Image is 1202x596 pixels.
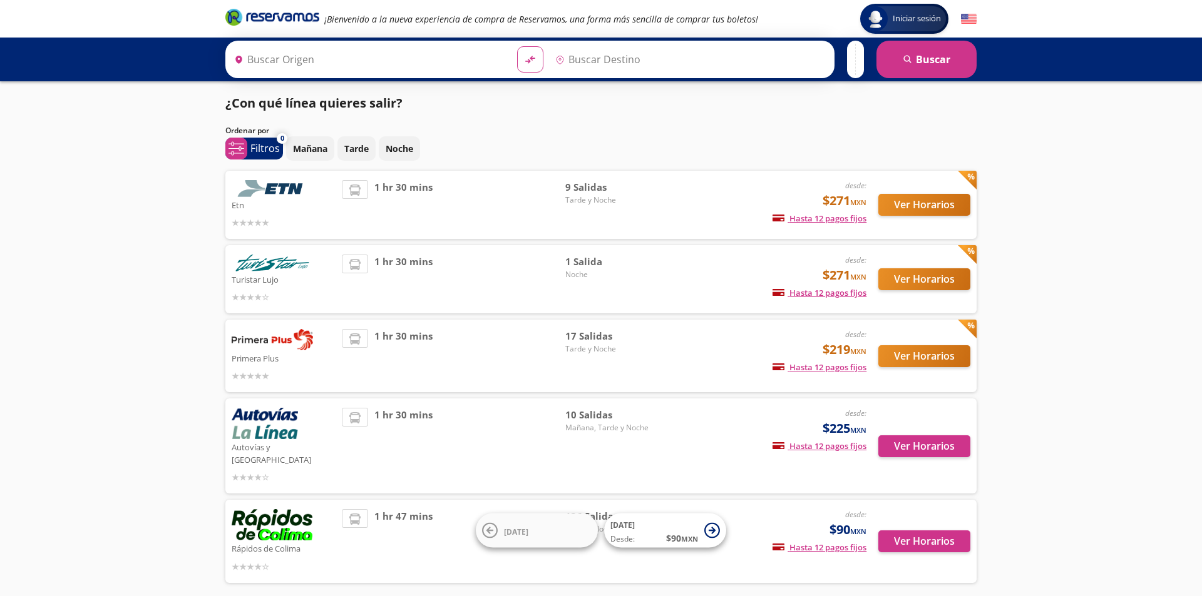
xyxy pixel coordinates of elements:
span: [DATE] [610,520,635,530]
span: $ 90 [666,532,698,545]
em: desde: [845,255,866,265]
span: Tarde y Noche [565,343,653,355]
span: [DATE] [504,526,528,537]
p: Filtros [250,141,280,156]
p: Primera Plus [232,350,336,365]
span: $225 [823,419,866,438]
button: 0Filtros [225,138,283,159]
span: 1 hr 30 mins [374,255,433,304]
button: English [961,11,977,27]
span: 17 Salidas [565,329,653,343]
span: 136 Salidas [565,509,653,523]
span: Hasta 12 pagos fijos [773,440,866,452]
em: desde: [845,509,866,520]
button: Tarde [337,136,376,161]
img: Primera Plus [232,329,313,350]
p: Rápidos de Colima [232,540,336,555]
span: 1 hr 30 mins [374,329,433,383]
small: MXN [850,198,866,207]
button: Mañana [286,136,334,161]
span: 1 hr 30 mins [374,180,433,230]
p: ¿Con qué línea quieres salir? [225,94,403,113]
span: Noche [565,269,653,280]
span: Iniciar sesión [888,13,946,25]
p: Noche [386,142,413,155]
span: $90 [830,520,866,539]
button: Ver Horarios [878,435,970,457]
button: [DATE] [476,513,598,548]
p: Turistar Lujo [232,271,336,286]
p: Etn [232,197,336,212]
img: Rápidos de Colima [232,509,312,540]
small: MXN [850,346,866,356]
span: Hasta 12 pagos fijos [773,213,866,224]
span: 9 Salidas [565,180,653,194]
input: Buscar Origen [229,44,507,75]
button: Ver Horarios [878,268,970,290]
span: 10 Salidas [565,408,653,422]
span: Hasta 12 pagos fijos [773,361,866,373]
p: Ordenar por [225,125,269,136]
input: Buscar Destino [550,44,828,75]
img: Etn [232,180,313,197]
span: 1 Salida [565,255,653,269]
button: Ver Horarios [878,345,970,367]
button: Ver Horarios [878,194,970,216]
button: Noche [379,136,420,161]
span: $219 [823,340,866,359]
span: Desde: [610,533,635,545]
em: desde: [845,329,866,340]
p: Autovías y [GEOGRAPHIC_DATA] [232,439,336,466]
p: Mañana [293,142,327,155]
small: MXN [850,527,866,536]
em: ¡Bienvenido a la nueva experiencia de compra de Reservamos, una forma más sencilla de comprar tus... [324,13,758,25]
em: desde: [845,180,866,191]
span: 0 [280,133,284,144]
small: MXN [681,534,698,543]
span: 1 hr 30 mins [374,408,433,484]
span: $271 [823,266,866,285]
img: Turistar Lujo [232,255,313,271]
button: Ver Horarios [878,530,970,552]
button: [DATE]Desde:$90MXN [604,513,726,548]
span: Hasta 12 pagos fijos [773,542,866,553]
a: Brand Logo [225,8,319,30]
p: Tarde [344,142,369,155]
span: Hasta 12 pagos fijos [773,287,866,298]
em: desde: [845,408,866,418]
span: Tarde y Noche [565,194,653,206]
button: Buscar [876,41,977,78]
span: $271 [823,191,866,210]
i: Brand Logo [225,8,319,26]
span: 1 hr 47 mins [374,509,433,573]
img: Autovías y La Línea [232,408,298,439]
small: MXN [850,272,866,281]
small: MXN [850,425,866,435]
span: Mañana, Tarde y Noche [565,422,653,433]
